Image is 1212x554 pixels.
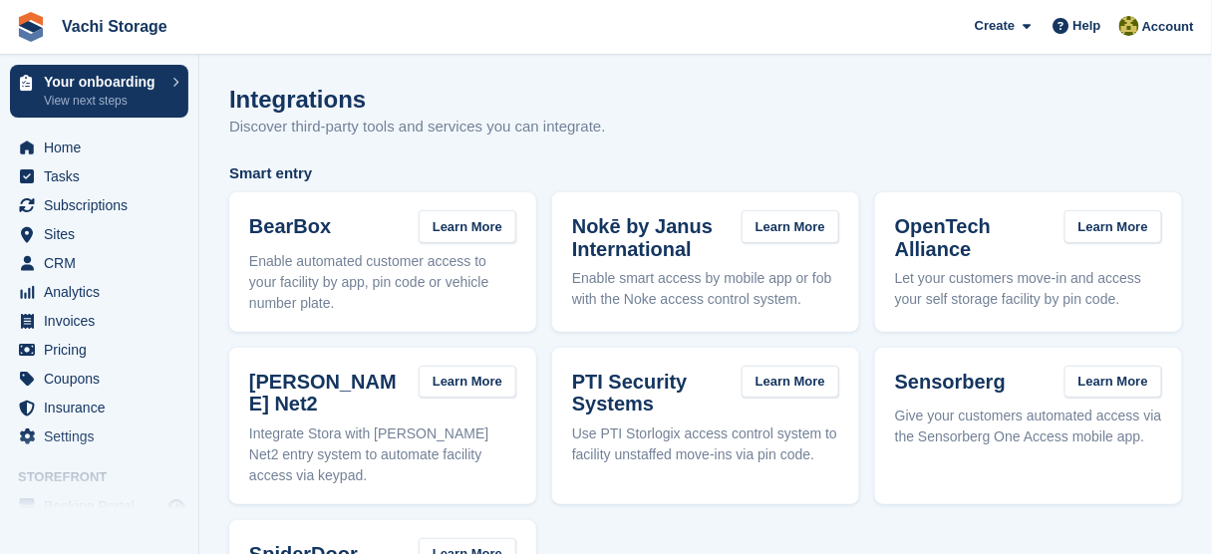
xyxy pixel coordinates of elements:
span: Invoices [44,307,163,335]
p: Enable automated customer access to your facility by app, pin code or vehicle number plate. [249,251,516,314]
a: menu [10,191,188,219]
p: Discover third-party tools and services you can integrate. [229,116,606,138]
a: menu [10,162,188,190]
a: menu [10,336,188,364]
h3: Nokē by Janus International [572,215,720,260]
a: menu [10,365,188,393]
h3: OpenTech Alliance [895,215,1043,260]
h3: PTI Security Systems [572,371,720,415]
a: Learn More [419,210,516,243]
a: menu [10,492,188,520]
span: CRM [44,249,163,277]
span: Pricing [44,336,163,364]
span: Tasks [44,162,163,190]
span: Account [1142,17,1194,37]
a: menu [10,249,188,277]
a: Learn More [1064,210,1162,243]
h3: [PERSON_NAME] Net2 [249,371,397,415]
a: menu [10,422,188,450]
a: menu [10,220,188,248]
p: Enable smart access by mobile app or fob with the Noke access control system. [572,268,839,310]
img: stora-icon-8386f47178a22dfd0bd8f6a31ec36ba5ce8667c1dd55bd0f319d3a0aa187defe.svg [16,12,46,42]
h3: Sensorberg [895,371,1006,394]
a: menu [10,278,188,306]
span: Smart entry [229,162,1182,185]
a: Learn More [742,210,839,243]
a: Learn More [742,366,839,399]
span: Booking Portal [44,492,163,520]
img: Accounting [1119,16,1139,36]
span: Insurance [44,394,163,421]
p: Give your customers automated access via the Sensorberg One Access mobile app. [895,406,1162,447]
span: Sites [44,220,163,248]
p: Integrate Stora with [PERSON_NAME] Net2 entry system to automate facility access via keypad. [249,423,516,486]
a: Your onboarding View next steps [10,65,188,118]
span: Create [975,16,1015,36]
span: Home [44,134,163,161]
a: menu [10,394,188,421]
p: Use PTI Storlogix access control system to facility unstaffed move-ins via pin code. [572,423,839,465]
a: Vachi Storage [54,10,175,43]
a: menu [10,307,188,335]
span: Analytics [44,278,163,306]
span: Settings [44,422,163,450]
span: Coupons [44,365,163,393]
h3: BearBox [249,215,331,238]
h1: Integrations [229,86,606,113]
span: Subscriptions [44,191,163,219]
p: Your onboarding [44,75,162,89]
a: menu [10,134,188,161]
a: Preview store [164,494,188,518]
a: Learn More [1064,366,1162,399]
a: Learn More [419,366,516,399]
p: Let your customers move-in and access your self storage facility by pin code. [895,268,1162,310]
span: Storefront [18,467,198,487]
span: Help [1073,16,1101,36]
p: View next steps [44,92,162,110]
